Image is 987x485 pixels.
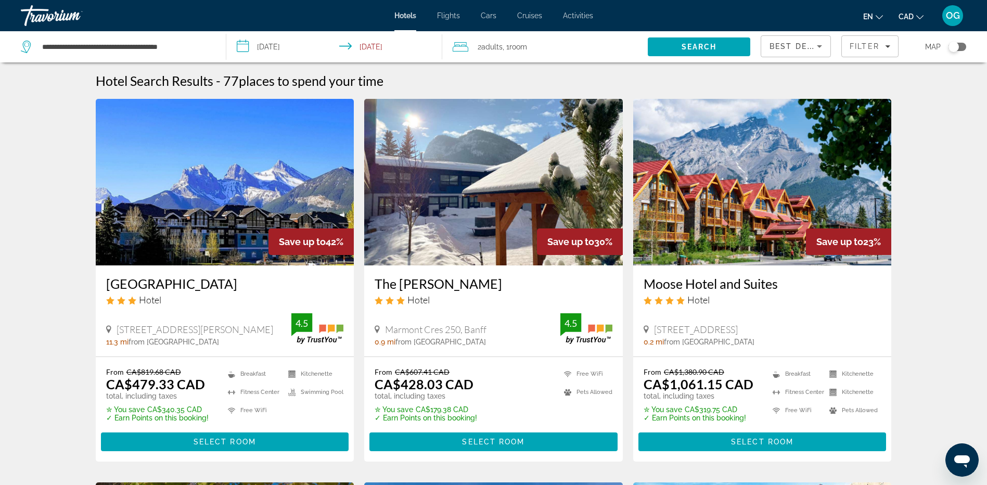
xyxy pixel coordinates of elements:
span: Select Room [194,438,256,446]
button: User Menu [939,5,966,27]
div: 23% [806,228,891,255]
span: ✮ You save [375,405,413,414]
span: Best Deals [770,42,824,50]
p: total, including taxes [106,392,209,400]
p: CA$340.35 CAD [106,405,209,414]
img: The Dorothy Motel [364,99,623,265]
button: Select Room [101,432,349,451]
img: Sunset Resorts Canmore and Spa [96,99,354,265]
a: Activities [563,11,593,20]
button: Change language [863,9,883,24]
span: - [216,73,221,88]
div: 30% [537,228,623,255]
button: Select Room [369,432,618,451]
button: Travelers: 2 adults, 0 children [442,31,648,62]
a: [GEOGRAPHIC_DATA] [106,276,344,291]
div: 4.5 [560,317,581,329]
span: from [GEOGRAPHIC_DATA] [395,338,486,346]
div: 4.5 [291,317,312,329]
p: ✓ Earn Points on this booking! [644,414,753,422]
p: total, including taxes [644,392,753,400]
a: Flights [437,11,460,20]
del: CA$1,380.90 CAD [664,367,724,376]
p: CA$319.75 CAD [644,405,753,414]
ins: CA$479.33 CAD [106,376,205,392]
ins: CA$428.03 CAD [375,376,473,392]
p: CA$179.38 CAD [375,405,477,414]
img: TrustYou guest rating badge [560,313,612,344]
li: Swimming Pool [283,386,343,399]
p: ✓ Earn Points on this booking! [375,414,477,422]
a: Travorium [21,2,125,29]
li: Free WiFi [767,404,824,417]
p: total, including taxes [375,392,477,400]
mat-select: Sort by [770,40,822,53]
input: Search hotel destination [41,39,210,55]
span: Hotel [407,294,430,305]
span: 0.2 mi [644,338,664,346]
span: 11.3 mi [106,338,129,346]
button: Select Room [638,432,887,451]
a: The [PERSON_NAME] [375,276,612,291]
li: Kitchenette [824,367,881,380]
button: Search [648,37,750,56]
h1: Hotel Search Results [96,73,213,88]
span: 0.9 mi [375,338,395,346]
span: Search [682,43,717,51]
a: Cars [481,11,496,20]
span: Map [925,40,941,54]
li: Breakfast [223,367,283,380]
li: Kitchenette [824,386,881,399]
span: en [863,12,873,21]
li: Free WiFi [223,404,283,417]
li: Pets Allowed [559,386,612,399]
span: Marmont Cres 250, Banff [385,324,486,335]
span: Save up to [816,236,863,247]
a: Cruises [517,11,542,20]
div: 42% [268,228,354,255]
span: OG [946,10,960,21]
span: Room [509,43,527,51]
span: From [375,367,392,376]
span: Save up to [279,236,326,247]
div: 3 star Hotel [106,294,344,305]
span: Hotel [139,294,161,305]
a: Select Room [369,435,618,446]
button: Toggle map [941,42,966,52]
span: , 1 [503,40,527,54]
li: Pets Allowed [824,404,881,417]
h3: Moose Hotel and Suites [644,276,881,291]
a: Hotels [394,11,416,20]
span: ✮ You save [106,405,145,414]
span: places to spend your time [239,73,383,88]
span: Adults [481,43,503,51]
img: Moose Hotel and Suites [633,99,892,265]
a: Select Room [638,435,887,446]
li: Kitchenette [283,367,343,380]
span: ✮ You save [644,405,682,414]
li: Breakfast [767,367,824,380]
button: Filters [841,35,899,57]
span: [STREET_ADDRESS][PERSON_NAME] [117,324,273,335]
img: TrustYou guest rating badge [291,313,343,344]
span: Select Room [462,438,524,446]
span: 2 [478,40,503,54]
del: CA$819.68 CAD [126,367,181,376]
span: Save up to [547,236,594,247]
iframe: Button to launch messaging window [945,443,979,477]
div: 3 star Hotel [375,294,612,305]
li: Free WiFi [559,367,612,380]
span: Select Room [731,438,793,446]
span: From [106,367,124,376]
span: Filter [850,42,879,50]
